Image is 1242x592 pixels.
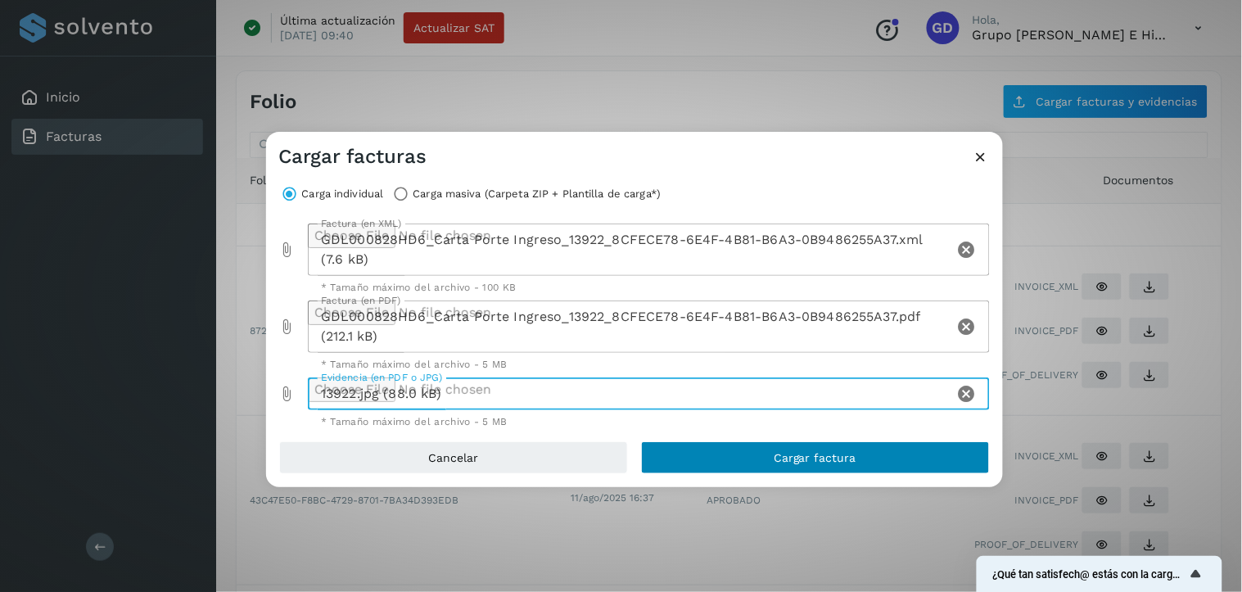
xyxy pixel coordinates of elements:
span: ¿Qué tan satisfech@ estás con la carga de tus facturas? [993,568,1186,581]
div: * Tamaño máximo del archivo - 100 KB [321,282,977,292]
h3: Cargar facturas [279,145,427,169]
span: Cargar factura [774,452,856,463]
button: Cargar factura [641,441,990,474]
i: Factura (en PDF) prepended action [279,319,296,335]
i: Factura (en XML) prepended action [279,242,296,258]
div: GDL000828HD6_Carta Porte Ingreso_13922_8CFECE78-6E4F-4B81-B6A3-0B9486255A37.pdf (212.1 kB) [308,301,954,353]
div: * Tamaño máximo del archivo - 5 MB [321,359,977,369]
span: Cancelar [428,452,478,463]
i: Clear Evidencia (en PDF o JPG) [957,384,977,404]
i: Evidencia (en PDF o JPG) prepended action [279,386,296,402]
label: Carga individual [302,183,384,206]
button: Mostrar encuesta - ¿Qué tan satisfech@ estás con la carga de tus facturas? [993,564,1206,584]
i: Clear Factura (en PDF) [957,317,977,337]
i: Clear Factura (en XML) [957,240,977,260]
div: 13922.jpg (88.0 kB) [308,377,954,410]
div: GDL000828HD6_Carta Porte Ingreso_13922_8CFECE78-6E4F-4B81-B6A3-0B9486255A37.xml (7.6 kB) [308,224,954,276]
label: Carga masiva (Carpeta ZIP + Plantilla de carga*) [413,183,661,206]
div: * Tamaño máximo del archivo - 5 MB [321,417,977,427]
button: Cancelar [279,441,628,474]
